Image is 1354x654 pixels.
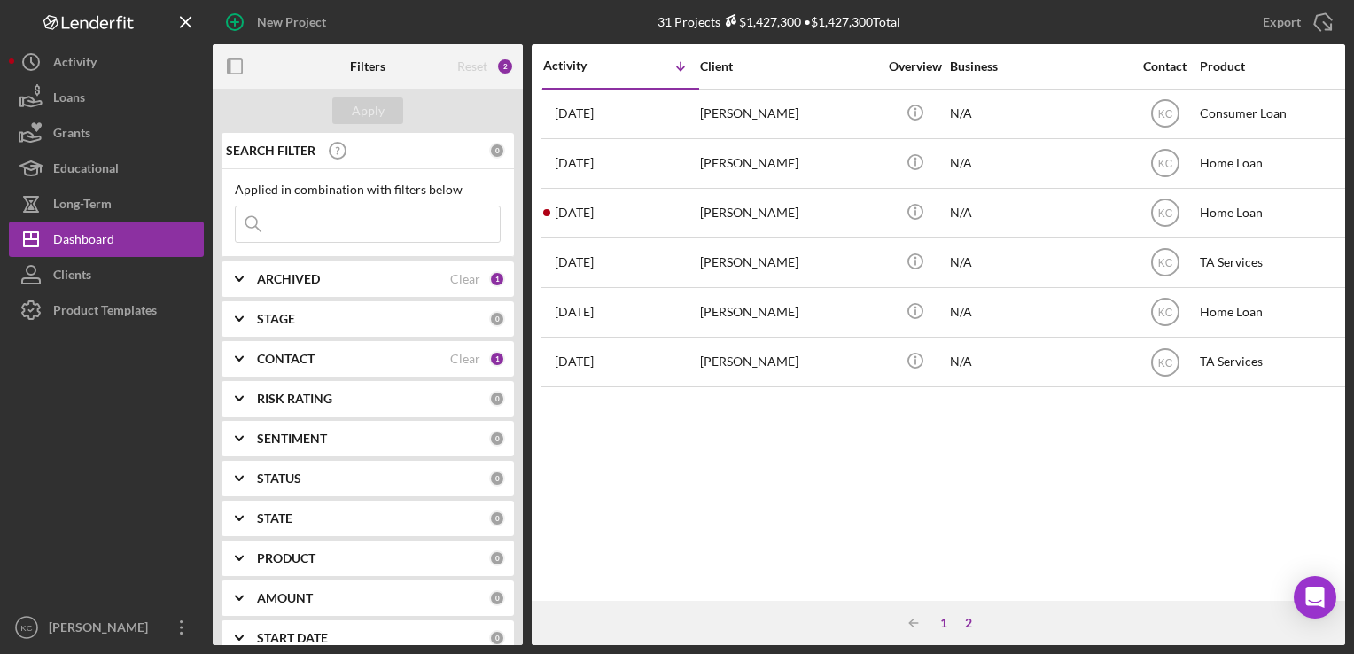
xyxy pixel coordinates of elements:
b: STATE [257,511,292,526]
div: 2 [496,58,514,75]
div: N/A [950,190,1127,237]
div: 1 [931,616,956,630]
time: 2025-04-15 20:58 [555,106,594,121]
div: 0 [489,431,505,447]
div: Contact [1132,59,1198,74]
div: $1,427,300 [720,14,801,29]
div: 0 [489,311,505,327]
div: Educational [53,151,119,191]
b: START DATE [257,631,328,645]
div: Product Templates [53,292,157,332]
div: Open Intercom Messenger [1294,576,1336,619]
div: [PERSON_NAME] [700,339,877,385]
button: Clients [9,257,204,292]
div: N/A [950,239,1127,286]
div: Dashboard [53,222,114,261]
div: N/A [950,140,1127,187]
div: 0 [489,590,505,606]
text: KC [1157,356,1172,369]
b: STATUS [257,471,301,486]
button: Grants [9,115,204,151]
div: 0 [489,391,505,407]
div: Client [700,59,877,74]
div: Long-Term [53,186,112,226]
div: Grants [53,115,90,155]
button: Activity [9,44,204,80]
button: Export [1245,4,1345,40]
div: 0 [489,630,505,646]
div: N/A [950,90,1127,137]
button: New Project [213,4,344,40]
button: Apply [332,97,403,124]
div: 1 [489,271,505,287]
div: [PERSON_NAME] [44,610,160,650]
div: 0 [489,471,505,487]
b: CONTACT [257,352,315,366]
button: Long-Term [9,186,204,222]
div: [PERSON_NAME] [700,140,877,187]
div: Export [1263,4,1301,40]
div: 0 [489,510,505,526]
div: Applied in combination with filters below [235,183,501,197]
text: KC [1157,108,1172,121]
b: AMOUNT [257,591,313,605]
div: N/A [950,339,1127,385]
time: 2024-10-14 17:48 [555,354,594,369]
div: Clear [450,272,480,286]
b: ARCHIVED [257,272,320,286]
b: Filters [350,59,385,74]
time: 2025-01-20 23:59 [555,255,594,269]
div: New Project [257,4,326,40]
time: 2025-03-13 18:14 [555,206,594,220]
div: Clear [450,352,480,366]
b: SEARCH FILTER [226,144,315,158]
div: Apply [352,97,385,124]
b: STAGE [257,312,295,326]
div: N/A [950,289,1127,336]
button: Product Templates [9,292,204,328]
b: SENTIMENT [257,432,327,446]
text: KC [1157,257,1172,269]
button: Educational [9,151,204,186]
div: Reset [457,59,487,74]
div: Activity [543,58,621,73]
time: 2024-11-26 19:25 [555,305,594,319]
div: [PERSON_NAME] [700,190,877,237]
div: Activity [53,44,97,84]
b: PRODUCT [257,551,315,565]
div: [PERSON_NAME] [700,90,877,137]
b: RISK RATING [257,392,332,406]
text: KC [1157,158,1172,170]
div: 2 [956,616,981,630]
time: 2025-03-18 01:42 [555,156,594,170]
div: Loans [53,80,85,120]
button: Dashboard [9,222,204,257]
div: 31 Projects • $1,427,300 Total [658,14,900,29]
div: [PERSON_NAME] [700,289,877,336]
text: KC [1157,307,1172,319]
text: KC [1157,207,1172,220]
div: 1 [489,351,505,367]
text: KC [20,623,32,633]
div: Business [950,59,1127,74]
div: Clients [53,257,91,297]
div: 0 [489,143,505,159]
div: [PERSON_NAME] [700,239,877,286]
button: KC[PERSON_NAME] [9,610,204,645]
div: 0 [489,550,505,566]
div: Overview [882,59,948,74]
button: Loans [9,80,204,115]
